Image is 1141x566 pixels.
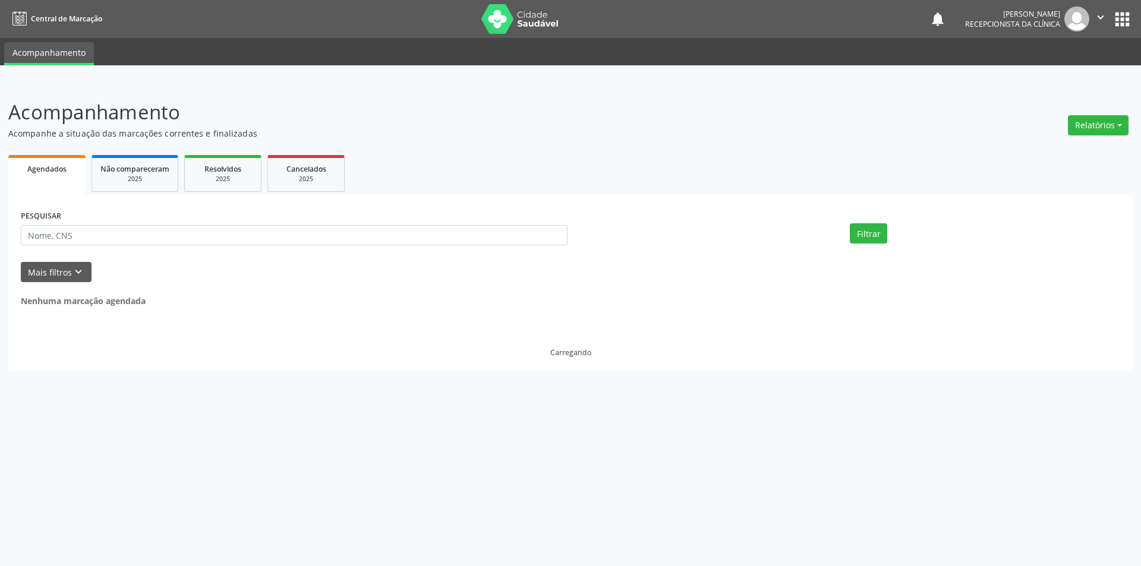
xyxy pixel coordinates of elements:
[8,97,795,127] p: Acompanhamento
[1112,9,1133,30] button: apps
[72,265,85,279] i: keyboard_arrow_down
[4,42,94,65] a: Acompanhamento
[286,164,326,174] span: Cancelados
[276,175,336,184] div: 2025
[965,9,1060,19] div: [PERSON_NAME]
[8,127,795,140] p: Acompanhe a situação das marcações correntes e finalizadas
[1068,115,1129,135] button: Relatórios
[929,11,946,27] button: notifications
[550,347,591,358] div: Carregando
[21,207,61,226] label: PESQUISAR
[27,164,67,174] span: Agendados
[1064,7,1089,31] img: img
[31,14,102,24] span: Central de Marcação
[204,164,241,174] span: Resolvidos
[1094,11,1107,24] i: 
[21,295,146,306] strong: Nenhuma marcação agendada
[965,19,1060,29] span: Recepcionista da clínica
[21,262,92,283] button: Mais filtroskeyboard_arrow_down
[850,223,887,244] button: Filtrar
[8,9,102,29] a: Central de Marcação
[193,175,253,184] div: 2025
[21,225,568,245] input: Nome, CNS
[100,175,169,184] div: 2025
[1089,7,1112,31] button: 
[100,164,169,174] span: Não compareceram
